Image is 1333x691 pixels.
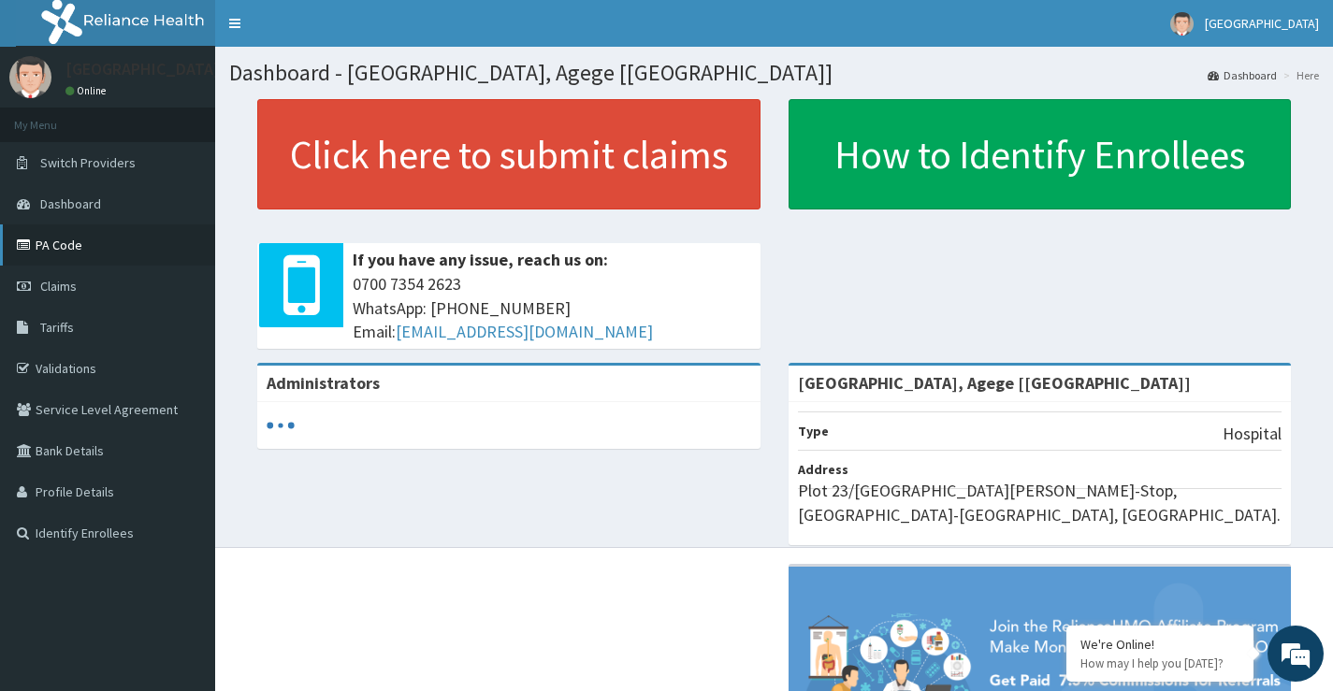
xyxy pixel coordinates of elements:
a: Online [65,84,110,97]
p: How may I help you today? [1080,655,1239,671]
span: We're online! [109,219,258,408]
span: Dashboard [40,195,101,212]
p: Hospital [1223,422,1282,446]
div: Minimize live chat window [307,9,352,54]
b: Type [798,423,829,439]
li: Here [1279,67,1319,83]
a: Click here to submit claims [257,99,761,209]
div: Chat with us now [97,105,314,129]
b: Administrators [267,372,380,394]
a: How to Identify Enrollees [789,99,1292,209]
a: [EMAIL_ADDRESS][DOMAIN_NAME] [396,321,653,342]
strong: [GEOGRAPHIC_DATA], Agege [[GEOGRAPHIC_DATA]] [798,372,1191,394]
svg: audio-loading [267,411,295,439]
img: User Image [1170,12,1194,36]
span: [GEOGRAPHIC_DATA] [1205,15,1319,32]
img: d_794563401_company_1708531726252_794563401 [35,94,76,140]
div: We're Online! [1080,636,1239,653]
b: Address [798,461,848,478]
span: Claims [40,278,77,295]
p: [GEOGRAPHIC_DATA] [65,61,220,78]
a: Dashboard [1208,67,1277,83]
span: 0700 7354 2623 WhatsApp: [PHONE_NUMBER] Email: [353,272,751,344]
img: User Image [9,56,51,98]
b: If you have any issue, reach us on: [353,249,608,270]
span: Switch Providers [40,154,136,171]
textarea: Type your message and hit 'Enter' [9,478,356,543]
p: Plot 23/[GEOGRAPHIC_DATA][PERSON_NAME]-Stop, [GEOGRAPHIC_DATA]-[GEOGRAPHIC_DATA], [GEOGRAPHIC_DATA]. [798,479,1282,526]
span: Tariffs [40,319,74,336]
h1: Dashboard - [GEOGRAPHIC_DATA], Agege [[GEOGRAPHIC_DATA]] [229,61,1319,85]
